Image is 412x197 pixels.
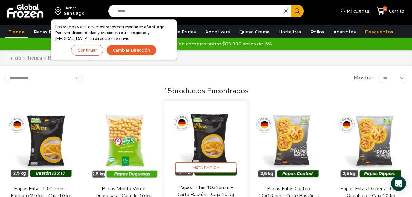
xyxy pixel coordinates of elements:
[275,26,304,38] a: Hortalizas
[27,55,43,62] a: Tienda
[164,86,172,96] span: 15
[307,26,327,38] a: Pollos
[383,6,387,11] span: 0
[391,176,406,191] div: Open Intercom Messenger
[330,26,359,38] a: Abarrotes
[9,55,132,62] nav: Breadcrumb
[71,45,103,56] button: Continuar
[55,24,172,42] p: Los precios y el stock mostrados corresponden a . Para ver disponibilidad y precios en otras regi...
[175,162,237,173] span: Vista Rápida
[172,86,248,96] span: productos encontrados
[48,55,132,61] h1: Resultados de búsqueda para “papas”
[362,26,396,38] a: Descuentos
[202,26,233,38] a: Appetizers
[339,5,369,17] a: Mi cuenta
[55,6,64,16] img: address-field-icon.svg
[354,75,373,82] span: Mostrar
[291,5,304,17] button: Search button
[236,26,272,38] a: Queso Crema
[387,8,404,14] span: Carrito
[146,25,165,29] strong: Santiago
[5,74,83,83] select: Pedido de la tienda
[64,6,85,10] div: Enviar a
[5,26,28,38] a: Tienda
[31,26,65,38] a: Papas Fritas
[158,26,199,38] a: Pulpa de Frutas
[64,10,85,16] div: Santiago
[345,8,369,14] span: Mi cuenta
[106,45,156,56] button: Cambiar Dirección
[375,4,406,18] a: 0 Carrito
[9,55,21,62] a: Inicio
